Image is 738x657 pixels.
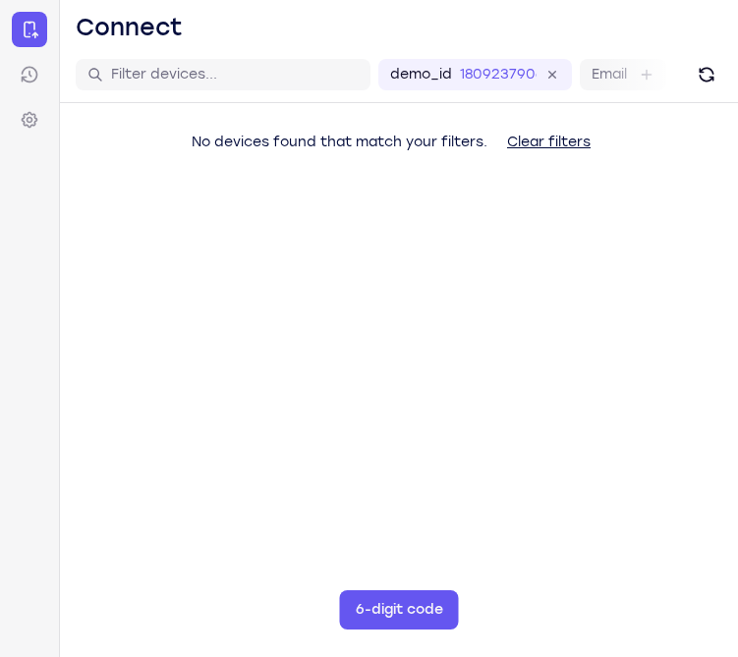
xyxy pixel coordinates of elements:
a: Settings [12,102,47,137]
button: Clear filters [491,123,606,162]
span: No devices found that match your filters. [192,134,487,150]
a: Connect [12,12,47,47]
a: Sessions [12,57,47,92]
label: demo_id [390,65,452,84]
input: Filter devices... [111,65,359,84]
label: Email [592,65,627,84]
h1: Connect [76,12,183,43]
button: Refresh [691,59,722,90]
button: 6-digit code [340,590,459,630]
